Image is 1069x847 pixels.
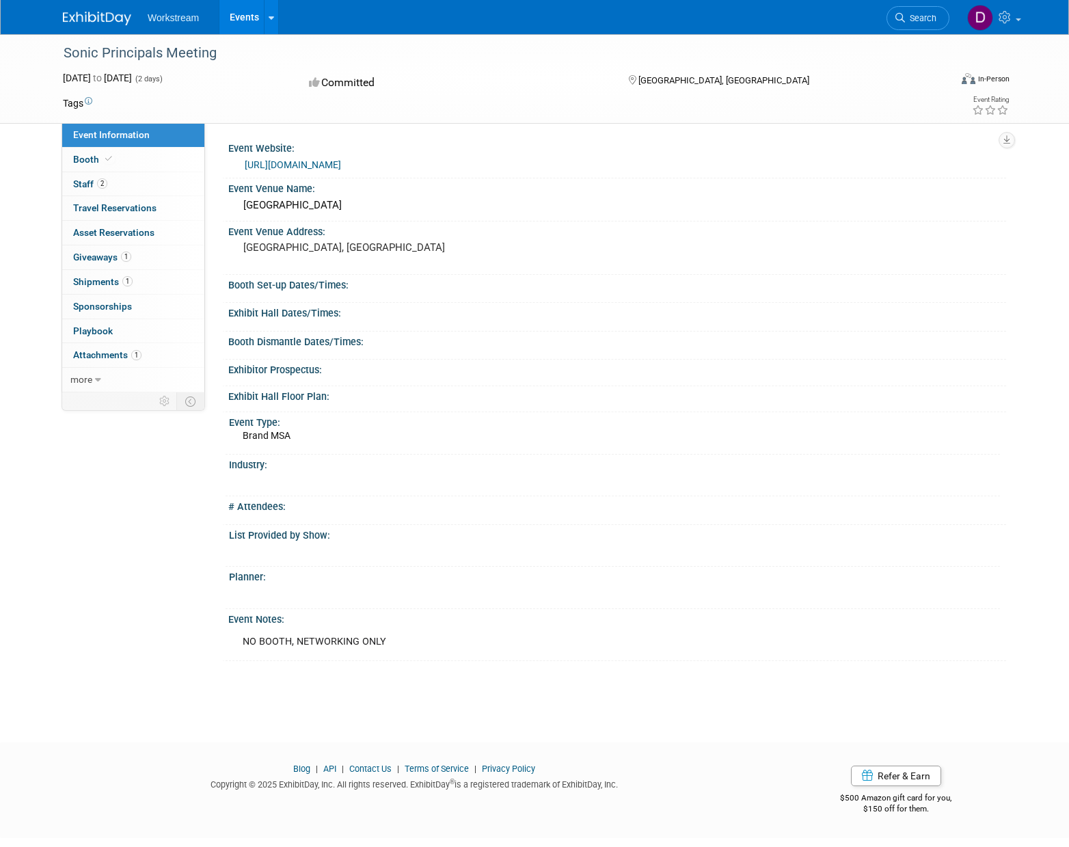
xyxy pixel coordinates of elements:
span: 1 [131,350,141,360]
td: Toggle Event Tabs [177,392,205,410]
a: more [62,368,204,392]
span: Booth [73,154,115,165]
a: Search [887,6,949,30]
span: Event Information [73,129,150,140]
div: Event Venue Name: [228,178,1006,196]
span: | [471,764,480,774]
span: 1 [122,276,133,286]
div: Event Type: [229,412,1000,429]
div: Planner: [229,567,1000,584]
div: Booth Dismantle Dates/Times: [228,332,1006,349]
span: to [91,72,104,83]
div: Committed [305,71,607,95]
span: [GEOGRAPHIC_DATA], [GEOGRAPHIC_DATA] [638,75,809,85]
a: Asset Reservations [62,221,204,245]
span: Attachments [73,349,141,360]
div: Industry: [229,455,1000,472]
div: Event Format [869,71,1010,92]
div: Event Rating [972,96,1009,103]
a: Attachments1 [62,343,204,367]
td: Tags [63,96,92,110]
span: | [394,764,403,774]
a: Privacy Policy [482,764,535,774]
a: API [323,764,336,774]
a: Shipments1 [62,270,204,294]
a: Terms of Service [405,764,469,774]
img: Dwight Smith [967,5,993,31]
a: Booth [62,148,204,172]
span: Brand MSA [243,430,290,441]
div: $500 Amazon gift card for you, [786,783,1007,815]
a: Contact Us [349,764,392,774]
div: $150 off for them. [786,803,1007,815]
i: Booth reservation complete [105,155,112,163]
span: Workstream [148,12,199,23]
div: Sonic Principals Meeting [59,41,929,66]
div: Copyright © 2025 ExhibitDay, Inc. All rights reserved. ExhibitDay is a registered trademark of Ex... [63,775,766,791]
div: Exhibit Hall Dates/Times: [228,303,1006,320]
a: Playbook [62,319,204,343]
img: ExhibitDay [63,12,131,25]
div: Exhibit Hall Floor Plan: [228,386,1006,403]
span: Travel Reservations [73,202,157,213]
span: | [312,764,321,774]
sup: ® [450,778,455,785]
span: Playbook [73,325,113,336]
a: Travel Reservations [62,196,204,220]
a: [URL][DOMAIN_NAME] [245,159,341,170]
a: Staff2 [62,172,204,196]
div: Event Venue Address: [228,221,1006,239]
span: Staff [73,178,107,189]
td: Personalize Event Tab Strip [153,392,177,410]
div: Event Notes: [228,609,1006,626]
div: NO BOOTH, NETWORKING ONLY [233,628,854,656]
span: more [70,374,92,385]
span: 2 [97,178,107,189]
span: 1 [121,252,131,262]
span: Sponsorships [73,301,132,312]
div: In-Person [977,74,1010,84]
span: (2 days) [134,75,163,83]
div: Event Website: [228,138,1006,155]
span: Asset Reservations [73,227,154,238]
pre: [GEOGRAPHIC_DATA], [GEOGRAPHIC_DATA] [243,241,537,254]
a: Blog [293,764,310,774]
span: | [338,764,347,774]
a: Refer & Earn [851,766,941,786]
div: # Attendees: [228,496,1006,513]
div: Booth Set-up Dates/Times: [228,275,1006,292]
a: Giveaways1 [62,245,204,269]
a: Sponsorships [62,295,204,319]
div: Exhibitor Prospectus: [228,360,1006,377]
div: [GEOGRAPHIC_DATA] [239,195,996,216]
div: List Provided by Show: [229,525,1000,542]
a: Event Information [62,123,204,147]
span: [DATE] [DATE] [63,72,132,83]
img: Format-Inperson.png [962,73,975,84]
span: Giveaways [73,252,131,263]
span: Search [905,13,936,23]
span: Shipments [73,276,133,287]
